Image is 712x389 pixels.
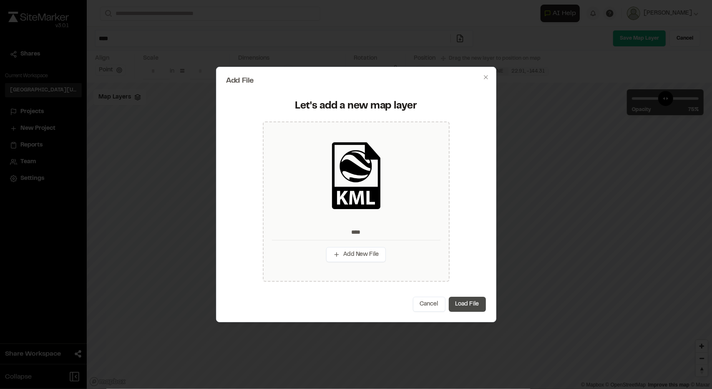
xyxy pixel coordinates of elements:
[226,77,486,85] h2: Add File
[326,247,385,262] button: Add New File
[263,121,450,282] div: Add New File
[449,297,486,312] button: Load File
[323,142,390,209] img: kml_black_icon.png
[231,100,481,113] div: Let's add a new map layer
[413,297,445,312] button: Cancel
